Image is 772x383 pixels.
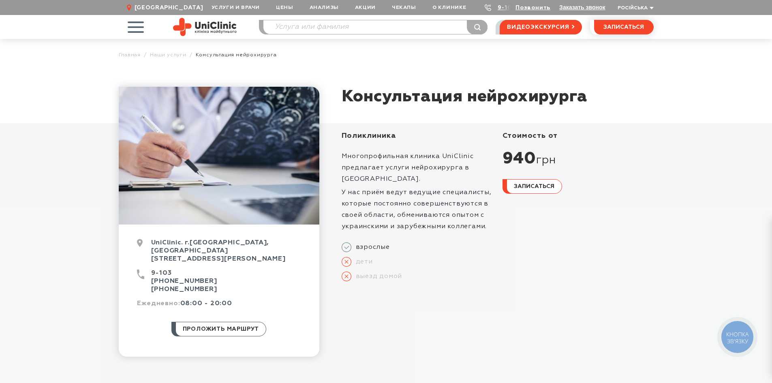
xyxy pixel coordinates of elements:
[135,4,203,11] span: [GEOGRAPHIC_DATA]
[618,6,648,11] span: Російська
[137,300,301,314] div: 08:00 - 20:00
[726,330,748,345] span: КНОПКА ЗВ'ЯЗКУ
[263,20,488,34] input: Услуга или фамилия
[503,132,558,139] span: стоимость от
[559,4,605,11] button: Заказать звонок
[171,322,267,336] a: проложить маршрут
[196,52,277,58] span: Консультация нейрохирурга
[342,87,588,107] h1: Консультация нейрохирурга
[151,270,172,276] a: 9-103
[351,258,373,266] span: дети
[603,24,644,30] span: записаться
[351,243,390,251] span: взрослые
[151,278,217,285] a: [PHONE_NUMBER]
[514,184,554,189] span: записаться
[342,131,493,141] div: Поликлиника
[137,239,301,269] div: UniClinic. г.[GEOGRAPHIC_DATA], [GEOGRAPHIC_DATA] [STREET_ADDRESS][PERSON_NAME]
[515,5,550,11] a: Позвонить
[500,20,582,34] a: видеоэкскурсия
[342,151,493,185] p: Многопрофильная клиника UniClinic предлагает услуги нейрохирурга в [GEOGRAPHIC_DATA].
[351,272,402,280] span: выезд домой
[503,149,654,169] div: 940
[173,18,237,36] img: Site
[342,187,493,232] p: У нас приём ведут ведущие специалисты, которые постоянно совершенствуются в своей области, обмени...
[150,52,186,58] a: Наши услуги
[498,5,515,11] a: 9-103
[151,286,217,293] a: [PHONE_NUMBER]
[507,20,569,34] span: видеоэкскурсия
[536,154,556,167] span: грн
[137,300,180,307] span: Ежедневно:
[119,52,141,58] a: Главная
[503,179,562,194] button: записаться
[183,322,259,336] span: проложить маршрут
[594,20,654,34] button: записаться
[616,5,654,11] button: Російська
